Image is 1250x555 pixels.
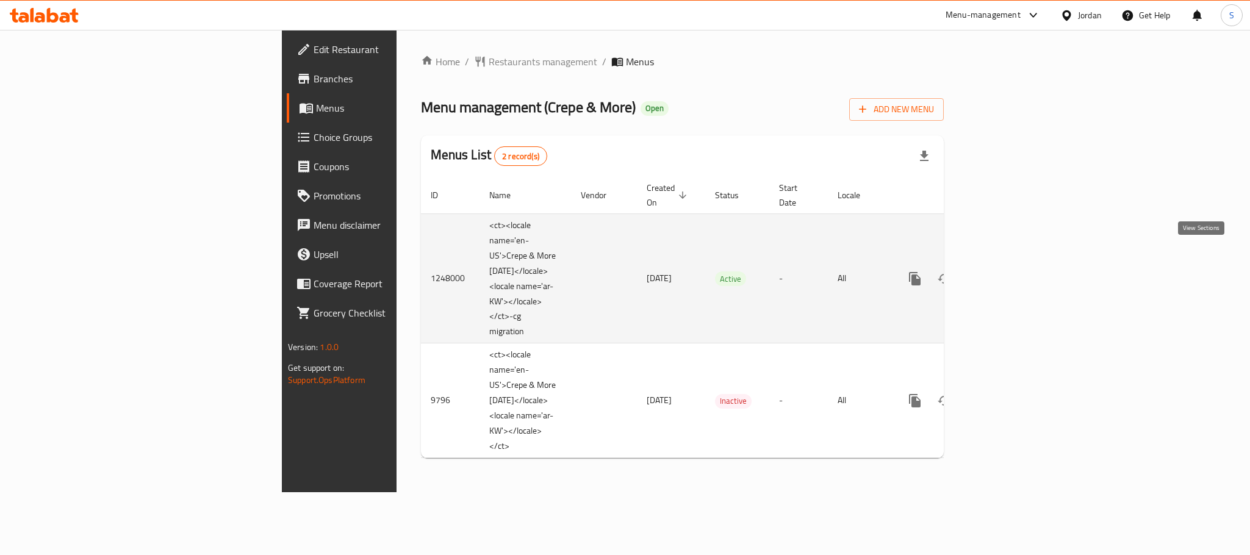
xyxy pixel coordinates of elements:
[320,339,339,355] span: 1.0.0
[769,343,828,458] td: -
[480,213,571,343] td: <ct><locale name='en-US'>Crepe & More [DATE]</locale><locale name='ar-KW'></locale></ct>-cg migra...
[421,54,944,69] nav: breadcrumb
[287,210,490,240] a: Menu disclaimer
[314,218,481,232] span: Menu disclaimer
[314,71,481,86] span: Branches
[838,188,876,202] span: Locale
[715,188,755,202] span: Status
[910,141,939,171] div: Export file
[288,339,318,355] span: Version:
[489,188,526,202] span: Name
[287,93,490,123] a: Menus
[489,54,597,69] span: Restaurants management
[828,343,891,458] td: All
[1229,9,1234,22] span: S
[849,98,944,121] button: Add New Menu
[287,123,490,152] a: Choice Groups
[287,269,490,298] a: Coverage Report
[287,35,490,64] a: Edit Restaurant
[287,298,490,328] a: Grocery Checklist
[431,188,454,202] span: ID
[287,240,490,269] a: Upsell
[891,177,1027,214] th: Actions
[314,188,481,203] span: Promotions
[287,64,490,93] a: Branches
[647,392,672,408] span: [DATE]
[314,306,481,320] span: Grocery Checklist
[314,276,481,291] span: Coverage Report
[779,181,813,210] span: Start Date
[715,272,746,286] span: Active
[314,42,481,57] span: Edit Restaurant
[431,146,547,166] h2: Menus List
[474,54,597,69] a: Restaurants management
[287,181,490,210] a: Promotions
[494,146,547,166] div: Total records count
[316,101,481,115] span: Menus
[828,213,891,343] td: All
[288,372,365,388] a: Support.OpsPlatform
[769,213,828,343] td: -
[946,8,1021,23] div: Menu-management
[421,93,636,121] span: Menu management ( Crepe & More )
[900,386,930,415] button: more
[715,394,752,408] span: Inactive
[314,130,481,145] span: Choice Groups
[581,188,622,202] span: Vendor
[930,264,959,293] button: Change Status
[647,270,672,286] span: [DATE]
[647,181,691,210] span: Created On
[495,151,547,162] span: 2 record(s)
[1078,9,1102,22] div: Jordan
[930,386,959,415] button: Change Status
[626,54,654,69] span: Menus
[314,159,481,174] span: Coupons
[602,54,606,69] li: /
[900,264,930,293] button: more
[641,101,669,116] div: Open
[421,177,1027,459] table: enhanced table
[314,247,481,262] span: Upsell
[287,152,490,181] a: Coupons
[715,271,746,286] div: Active
[859,102,934,117] span: Add New Menu
[641,103,669,113] span: Open
[288,360,344,376] span: Get support on:
[715,394,752,409] div: Inactive
[480,343,571,458] td: <ct><locale name='en-US'>Crepe & More [DATE]</locale><locale name='ar-KW'></locale></ct>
